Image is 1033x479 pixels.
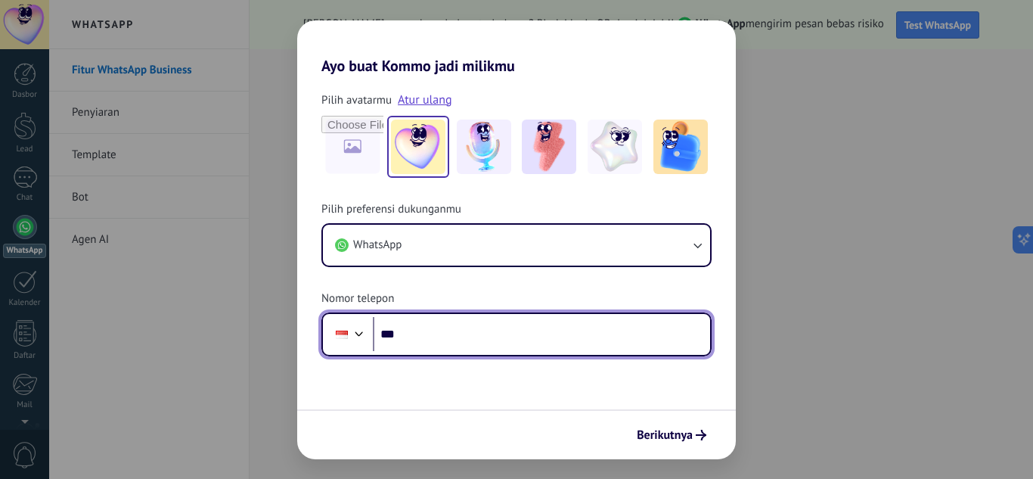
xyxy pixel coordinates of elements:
img: -5.jpeg [653,120,708,174]
span: Pilih avatarmu [321,93,392,108]
img: -1.jpeg [391,120,445,174]
span: WhatsApp [353,238,402,253]
span: Nomor telepon [321,291,394,306]
div: Indonesia: + 62 [327,319,356,350]
button: WhatsApp [323,225,710,266]
img: -3.jpeg [522,120,576,174]
button: Berikutnya [630,422,713,448]
img: -2.jpeg [457,120,511,174]
span: Pilih preferensi dukunganmu [321,202,461,217]
h2: Ayo buat Kommo jadi milikmu [297,20,736,75]
img: -4.jpeg [588,120,642,174]
span: Berikutnya [637,430,693,440]
a: Atur ulang [398,92,451,107]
